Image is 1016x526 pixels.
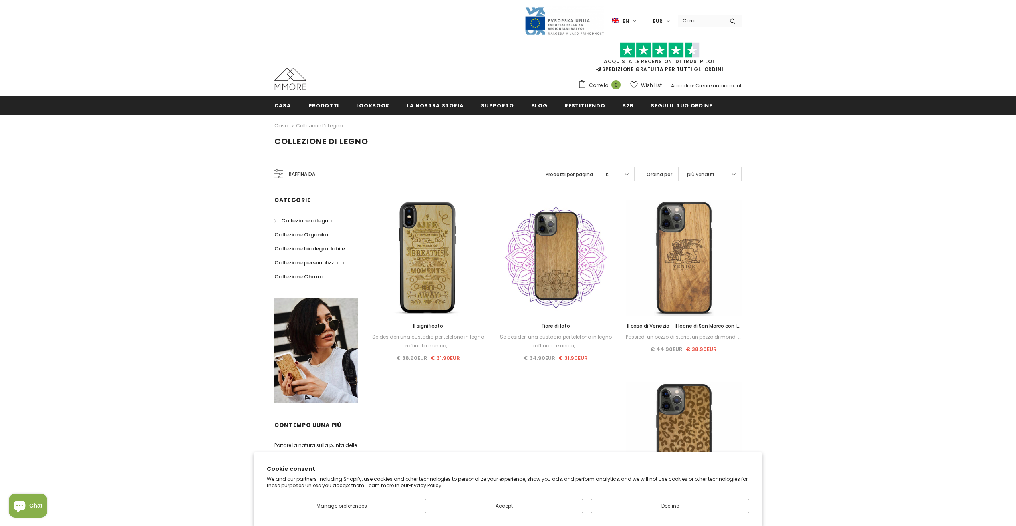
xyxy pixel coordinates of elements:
[578,46,742,73] span: SPEDIZIONE GRATUITA PER TUTTI GLI ORDINI
[274,214,332,228] a: Collezione di legno
[524,354,555,362] span: € 34.90EUR
[274,245,345,252] span: Collezione biodegradabile
[370,333,486,350] div: Se desideri una custodia per telefono in legno raffinata e unica,...
[274,121,288,131] a: Casa
[591,499,749,513] button: Decline
[578,79,625,91] a: Carrello 0
[356,102,389,109] span: Lookbook
[356,96,389,114] a: Lookbook
[274,228,328,242] a: Collezione Organika
[678,15,724,26] input: Search Site
[524,6,604,36] img: Javni Razpis
[546,171,593,179] label: Prodotti per pagina
[289,170,315,179] span: Raffina da
[622,96,633,114] a: B2B
[653,17,663,25] span: EUR
[431,354,460,362] span: € 31.90EUR
[274,242,345,256] a: Collezione biodegradabile
[274,96,291,114] a: Casa
[317,502,367,509] span: Manage preferences
[274,259,344,266] span: Collezione personalizzata
[611,80,621,89] span: 0
[650,345,683,353] span: € 44.90EUR
[6,494,50,520] inbox-online-store-chat: Shopify online store chat
[612,18,619,24] img: i-lang-1.png
[626,333,742,341] div: Possiedi un pezzo di storia, un pezzo di mondi ...
[627,322,740,338] span: Il caso di Venezia - Il leone di San Marco con la scritta
[604,58,716,65] a: Acquista le recensioni di TrustPilot
[531,96,548,114] a: Blog
[481,96,514,114] a: supporto
[396,354,427,362] span: € 38.90EUR
[481,102,514,109] span: supporto
[370,322,486,330] a: Il significato
[308,96,339,114] a: Prodotti
[531,102,548,109] span: Blog
[274,136,368,147] span: Collezione di legno
[558,354,588,362] span: € 31.90EUR
[623,17,629,25] span: en
[267,476,749,488] p: We and our partners, including Shopify, use cookies and other technologies to personalize your ex...
[274,273,323,280] span: Collezione Chakra
[274,231,328,238] span: Collezione Organika
[296,122,343,129] a: Collezione di legno
[498,333,614,350] div: Se desideri una custodia per telefono in legno raffinata e unica,...
[425,499,583,513] button: Accept
[407,96,464,114] a: La nostra storia
[620,42,700,58] img: Fidati di Pilot Stars
[651,96,712,114] a: Segui il tuo ordine
[281,217,332,224] span: Collezione di legno
[498,322,614,330] a: Fiore di loto
[626,322,742,330] a: Il caso di Venezia - Il leone di San Marco con la scritta
[267,499,417,513] button: Manage preferences
[647,171,672,179] label: Ordina per
[274,270,323,284] a: Collezione Chakra
[589,81,608,89] span: Carrello
[274,256,344,270] a: Collezione personalizzata
[409,482,441,489] a: Privacy Policy
[308,102,339,109] span: Prodotti
[651,102,712,109] span: Segui il tuo ordine
[564,102,605,109] span: Restituendo
[622,102,633,109] span: B2B
[685,171,714,179] span: I più venduti
[274,196,310,204] span: Categorie
[267,465,749,473] h2: Cookie consent
[605,171,610,179] span: 12
[274,441,358,508] p: Portare la natura sulla punta delle dita. Con materiali organici naturali selezionati a mano, ogn...
[689,82,694,89] span: or
[695,82,742,89] a: Creare un account
[274,102,291,109] span: Casa
[274,421,341,429] span: contempo uUna più
[413,322,443,329] span: Il significato
[686,345,717,353] span: € 38.90EUR
[524,17,604,24] a: Javni Razpis
[671,82,688,89] a: Accedi
[407,102,464,109] span: La nostra storia
[274,68,306,90] img: Casi MMORE
[641,81,662,89] span: Wish List
[630,78,662,92] a: Wish List
[542,322,570,329] span: Fiore di loto
[564,96,605,114] a: Restituendo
